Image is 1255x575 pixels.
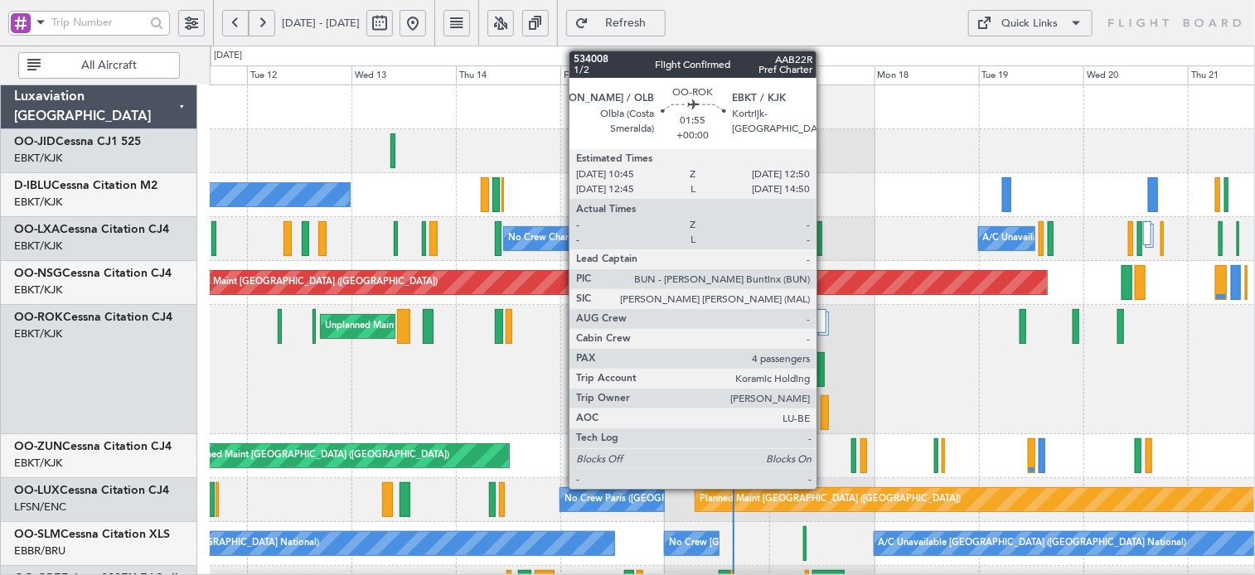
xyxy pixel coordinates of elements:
[247,65,351,85] div: Tue 12
[14,268,62,279] span: OO-NSG
[14,268,172,279] a: OO-NSGCessna Citation CJ4
[14,441,62,452] span: OO-ZUN
[14,136,141,147] a: OO-JIDCessna CJ1 525
[177,270,438,295] div: Planned Maint [GEOGRAPHIC_DATA] ([GEOGRAPHIC_DATA])
[968,10,1093,36] button: Quick Links
[14,224,169,235] a: OO-LXACessna Citation CJ4
[214,49,242,63] div: [DATE]
[14,485,169,496] a: OO-LUXCessna Citation CJ4
[566,10,666,36] button: Refresh
[665,65,769,85] div: Sat 16
[351,65,456,85] div: Wed 13
[325,314,593,339] div: Unplanned Maint [GEOGRAPHIC_DATA]-[GEOGRAPHIC_DATA]
[456,65,560,85] div: Thu 14
[14,312,63,323] span: OO-ROK
[14,326,62,341] a: EBKT/KJK
[14,441,172,452] a: OO-ZUNCessna Citation CJ4
[282,16,360,31] span: [DATE] - [DATE]
[51,10,145,35] input: Trip Number
[669,531,947,556] div: No Crew [GEOGRAPHIC_DATA] ([GEOGRAPHIC_DATA] National)
[14,180,51,191] span: D-IBLU
[14,529,61,540] span: OO-SLM
[875,65,979,85] div: Mon 18
[14,151,62,166] a: EBKT/KJK
[560,65,665,85] div: Fri 15
[14,180,157,191] a: D-IBLUCessna Citation M2
[14,239,62,254] a: EBKT/KJK
[14,136,56,147] span: OO-JID
[1002,16,1059,32] div: Quick Links
[18,52,180,79] button: All Aircraft
[565,487,729,512] div: No Crew Paris ([GEOGRAPHIC_DATA])
[769,65,874,85] div: Sun 17
[14,195,62,210] a: EBKT/KJK
[14,312,172,323] a: OO-ROKCessna Citation CJ4
[44,60,174,71] span: All Aircraft
[14,529,170,540] a: OO-SLMCessna Citation XLS
[177,443,449,468] div: Unplanned Maint [GEOGRAPHIC_DATA] ([GEOGRAPHIC_DATA])
[14,544,65,558] a: EBBR/BRU
[983,226,1052,251] div: A/C Unavailable
[979,65,1083,85] div: Tue 19
[14,500,66,515] a: LFSN/ENC
[14,224,60,235] span: OO-LXA
[14,283,62,297] a: EBKT/KJK
[592,17,660,29] span: Refresh
[508,226,695,251] div: No Crew Chambery ([GEOGRAPHIC_DATA])
[14,485,60,496] span: OO-LUX
[1083,65,1188,85] div: Wed 20
[14,456,62,471] a: EBKT/KJK
[700,487,961,512] div: Planned Maint [GEOGRAPHIC_DATA] ([GEOGRAPHIC_DATA])
[879,531,1187,556] div: A/C Unavailable [GEOGRAPHIC_DATA] ([GEOGRAPHIC_DATA] National)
